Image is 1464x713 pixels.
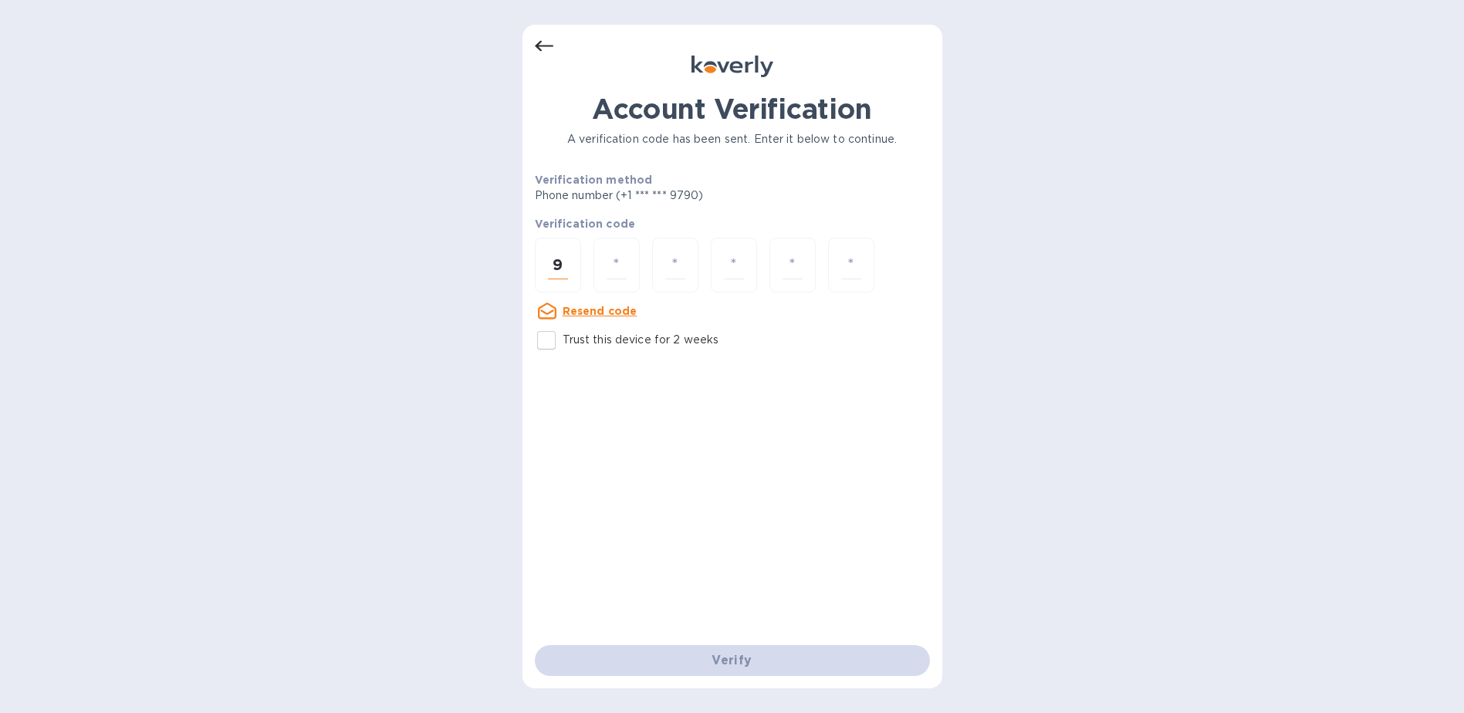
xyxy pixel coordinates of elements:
h1: Account Verification [535,93,930,125]
p: Trust this device for 2 weeks [563,332,719,348]
p: Phone number (+1 *** *** 9790) [535,188,822,204]
u: Resend code [563,305,637,317]
p: A verification code has been sent. Enter it below to continue. [535,131,930,147]
p: Verification code [535,216,930,231]
b: Verification method [535,174,653,186]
